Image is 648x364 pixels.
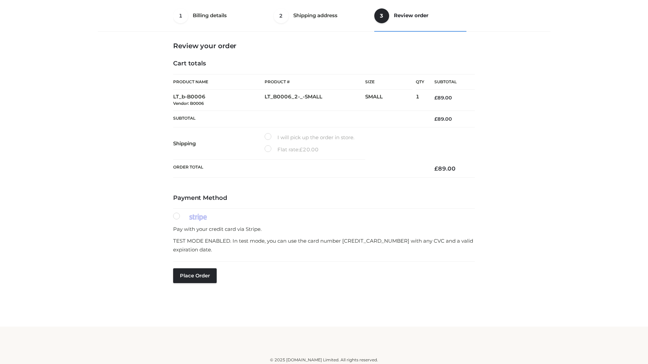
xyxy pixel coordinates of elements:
th: Qty [416,74,424,90]
td: 1 [416,90,424,111]
th: Subtotal [424,74,475,90]
h4: Payment Method [173,194,475,202]
bdi: 89.00 [434,116,452,122]
small: Vendor: B0006 [173,101,204,106]
div: © 2025 [DOMAIN_NAME] Limited. All rights reserved. [100,357,548,363]
th: Size [365,74,412,90]
bdi: 89.00 [434,165,456,172]
bdi: 20.00 [299,146,319,153]
span: £ [434,95,437,101]
th: Product Name [173,74,265,90]
th: Subtotal [173,111,424,127]
label: Flat rate: [265,145,319,154]
th: Shipping [173,127,265,160]
span: £ [299,146,303,153]
th: Product # [265,74,365,90]
h4: Cart totals [173,60,475,67]
bdi: 89.00 [434,95,452,101]
p: Pay with your credit card via Stripe. [173,225,475,234]
td: SMALL [365,90,416,111]
td: LT_B0006_2-_-SMALL [265,90,365,111]
th: Order Total [173,160,424,178]
span: £ [434,116,437,122]
td: LT_b-B0006 [173,90,265,111]
p: TEST MODE ENABLED. In test mode, you can use the card number [CREDIT_CARD_NUMBER] with any CVC an... [173,237,475,254]
h3: Review your order [173,42,475,50]
span: £ [434,165,438,172]
label: I will pick up the order in store. [265,133,354,142]
button: Place order [173,268,217,283]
